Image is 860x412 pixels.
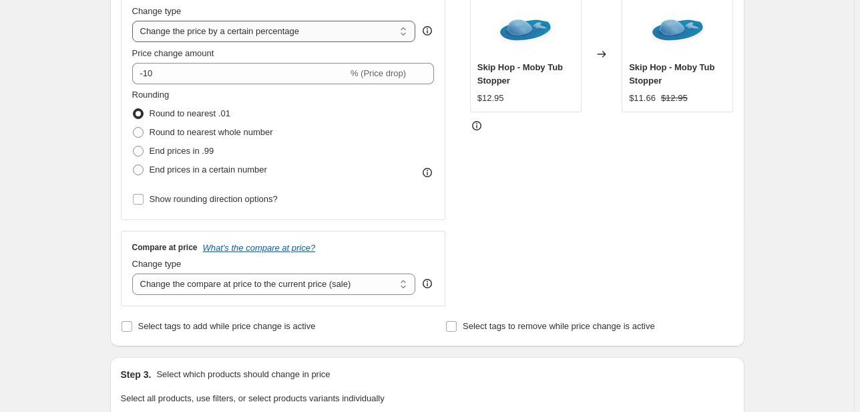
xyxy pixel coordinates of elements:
[150,127,273,137] span: Round to nearest whole number
[203,243,316,253] button: What's the compare at price?
[477,92,504,105] div: $12.95
[150,165,267,175] span: End prices in a certain number
[132,6,182,16] span: Change type
[499,3,552,57] img: skip-hop-moby-tub-stopper-31223397259_80x.jpg
[351,68,406,78] span: % (Price drop)
[651,3,704,57] img: skip-hop-moby-tub-stopper-31223397259_80x.jpg
[150,108,230,118] span: Round to nearest .01
[421,277,434,290] div: help
[132,48,214,58] span: Price change amount
[156,368,330,381] p: Select which products should change in price
[132,63,348,84] input: -15
[121,368,152,381] h2: Step 3.
[132,259,182,269] span: Change type
[150,146,214,156] span: End prices in .99
[421,24,434,37] div: help
[661,92,688,105] strike: $12.95
[629,92,656,105] div: $11.66
[132,90,170,100] span: Rounding
[150,194,278,204] span: Show rounding direction options?
[121,393,385,403] span: Select all products, use filters, or select products variants individually
[477,62,563,86] span: Skip Hop - Moby Tub Stopper
[138,321,316,331] span: Select tags to add while price change is active
[629,62,714,86] span: Skip Hop - Moby Tub Stopper
[463,321,655,331] span: Select tags to remove while price change is active
[132,242,198,253] h3: Compare at price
